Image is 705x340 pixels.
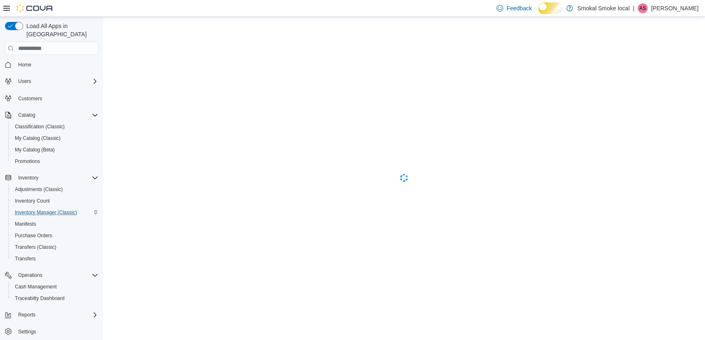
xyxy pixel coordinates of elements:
[15,326,98,337] span: Settings
[15,244,56,250] span: Transfers (Classic)
[15,295,64,302] span: Traceabilty Dashboard
[12,282,60,292] a: Cash Management
[12,156,98,166] span: Promotions
[15,173,98,183] span: Inventory
[2,109,102,121] button: Catalog
[12,196,53,206] a: Inventory Count
[15,135,61,142] span: My Catalog (Classic)
[8,156,102,167] button: Promotions
[12,293,68,303] a: Traceabilty Dashboard
[15,110,38,120] button: Catalog
[15,76,98,86] span: Users
[12,231,98,241] span: Purchase Orders
[539,2,563,14] input: Dark Mode
[12,196,98,206] span: Inventory Count
[8,144,102,156] button: My Catalog (Beta)
[12,145,98,155] span: My Catalog (Beta)
[18,175,38,181] span: Inventory
[18,112,35,118] span: Catalog
[15,283,57,290] span: Cash Management
[15,232,52,239] span: Purchase Orders
[12,293,98,303] span: Traceabilty Dashboard
[15,186,63,193] span: Adjustments (Classic)
[15,270,46,280] button: Operations
[8,195,102,207] button: Inventory Count
[12,122,98,132] span: Classification (Classic)
[8,207,102,218] button: Inventory Manager (Classic)
[15,146,55,153] span: My Catalog (Beta)
[15,310,98,320] span: Reports
[8,281,102,293] button: Cash Management
[12,156,43,166] a: Promotions
[2,92,102,104] button: Customers
[8,218,102,230] button: Manifests
[12,242,98,252] span: Transfers (Classic)
[15,327,39,337] a: Settings
[12,208,80,217] a: Inventory Manager (Classic)
[8,230,102,241] button: Purchase Orders
[12,145,58,155] a: My Catalog (Beta)
[8,293,102,304] button: Traceabilty Dashboard
[18,78,31,85] span: Users
[12,219,39,229] a: Manifests
[2,59,102,71] button: Home
[23,22,98,38] span: Load All Apps in [GEOGRAPHIC_DATA]
[12,282,98,292] span: Cash Management
[8,184,102,195] button: Adjustments (Classic)
[8,253,102,264] button: Transfers
[15,59,98,70] span: Home
[15,60,35,70] a: Home
[12,242,59,252] a: Transfers (Classic)
[12,122,68,132] a: Classification (Classic)
[15,76,34,86] button: Users
[15,173,42,183] button: Inventory
[577,3,629,13] p: Smokal Smoke local
[639,3,646,13] span: AS
[506,4,532,12] span: Feedback
[15,198,50,204] span: Inventory Count
[15,110,98,120] span: Catalog
[638,3,648,13] div: Adam Sanchez
[8,132,102,144] button: My Catalog (Classic)
[15,255,36,262] span: Transfers
[12,184,66,194] a: Adjustments (Classic)
[2,326,102,338] button: Settings
[15,310,39,320] button: Reports
[15,93,98,103] span: Customers
[15,221,36,227] span: Manifests
[12,231,56,241] a: Purchase Orders
[12,208,98,217] span: Inventory Manager (Classic)
[15,158,40,165] span: Promotions
[15,209,77,216] span: Inventory Manager (Classic)
[12,184,98,194] span: Adjustments (Classic)
[2,172,102,184] button: Inventory
[15,270,98,280] span: Operations
[2,76,102,87] button: Users
[2,309,102,321] button: Reports
[18,95,42,102] span: Customers
[17,4,54,12] img: Cova
[12,219,98,229] span: Manifests
[8,241,102,253] button: Transfers (Classic)
[18,312,36,318] span: Reports
[2,269,102,281] button: Operations
[633,3,634,13] p: |
[18,61,31,68] span: Home
[651,3,698,13] p: [PERSON_NAME]
[15,94,45,104] a: Customers
[15,123,65,130] span: Classification (Classic)
[18,272,43,279] span: Operations
[12,254,98,264] span: Transfers
[12,133,98,143] span: My Catalog (Classic)
[12,254,39,264] a: Transfers
[12,133,64,143] a: My Catalog (Classic)
[8,121,102,132] button: Classification (Classic)
[18,328,36,335] span: Settings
